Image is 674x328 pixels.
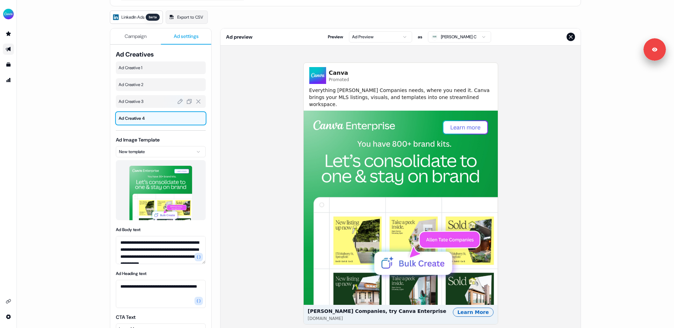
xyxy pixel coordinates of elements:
a: Go to templates [3,59,14,70]
a: Go to integrations [3,311,14,322]
div: Learn More [453,308,494,317]
a: Go to integrations [3,296,14,307]
div: beta [146,14,160,21]
a: Go to attribution [3,74,14,86]
span: [DOMAIN_NAME] [308,316,343,321]
a: Go to outbound experience [3,44,14,55]
span: Export to CSV [177,14,203,21]
span: Ad preview [226,33,252,40]
span: Everything [PERSON_NAME] Companies needs, where you need it. Canva brings your MLS listings, visu... [309,87,492,108]
span: Promoted [329,77,349,83]
span: Ad Creative 4 [119,115,203,122]
label: Ad Image Template [116,137,160,143]
span: Ad Creative 1 [119,64,203,71]
span: [PERSON_NAME] Companies, try Canva Enterprise [308,308,447,315]
a: Go to prospects [3,28,14,39]
span: as [418,33,422,40]
button: [PERSON_NAME] Companies, try Canva Enterprise[DOMAIN_NAME]Learn More [304,111,498,324]
span: Campaign [125,33,147,40]
span: Ad Creatives [116,50,206,59]
span: Ad Creative 2 [119,81,203,88]
a: LinkedIn Adsbeta [110,11,163,24]
span: Ad settings [174,33,199,40]
span: LinkedIn Ads [121,14,144,21]
a: Export to CSV [166,11,208,24]
span: Ad Creative 3 [119,98,203,105]
button: Close preview [567,33,575,41]
label: CTA Text [116,314,136,320]
label: Ad Body text [116,227,140,232]
span: Canva [329,69,349,77]
span: Preview [328,33,343,40]
label: Ad Heading text [116,271,146,276]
